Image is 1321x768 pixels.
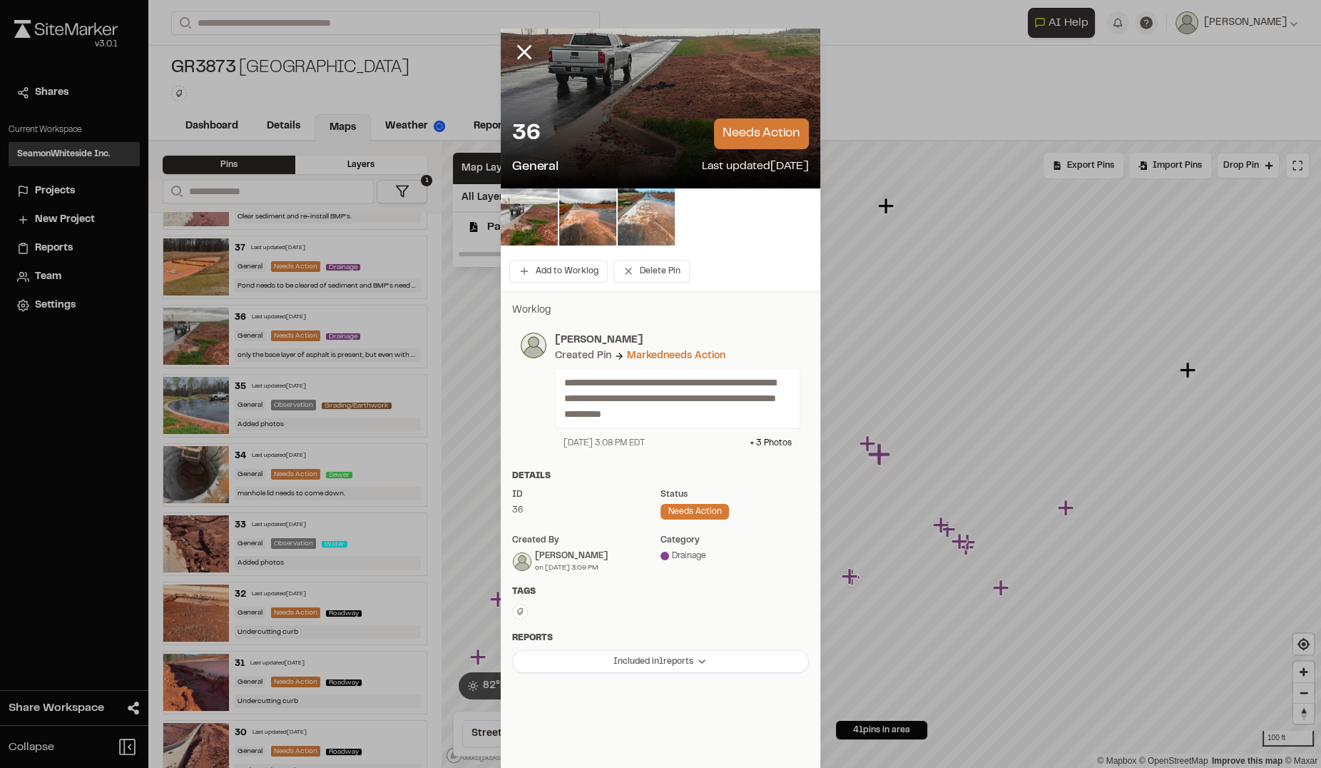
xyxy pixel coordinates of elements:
[512,158,559,177] p: General
[660,504,729,520] div: needs action
[627,348,725,364] div: Marked needs action
[512,585,809,598] div: Tags
[660,534,809,547] div: category
[750,437,792,450] div: + 3 Photo s
[512,488,660,501] div: ID
[501,188,558,246] img: file
[702,158,809,177] p: Last updated [DATE]
[512,604,528,620] button: Edit Tags
[512,534,660,547] div: Created by
[509,260,608,283] button: Add to Worklog
[563,437,645,450] div: [DATE] 3:08 PM EDT
[555,333,800,348] p: [PERSON_NAME]
[512,470,809,482] div: Details
[535,550,608,562] div: [PERSON_NAME]
[559,188,616,246] img: file
[513,552,531,571] img: Raphael Betit
[521,333,546,358] img: photo
[714,118,809,149] p: needs action
[512,504,660,517] div: 36
[613,655,693,668] span: Included in 1 reports
[512,632,809,645] div: Reports
[512,650,809,673] button: Included in1reports
[535,562,608,573] div: on [DATE] 3:09 PM
[660,488,809,501] div: Status
[660,550,809,562] div: Drainage
[613,260,690,283] button: Delete Pin
[555,348,611,364] div: Created Pin
[618,188,675,246] img: file
[512,120,540,148] p: 36
[512,303,809,318] p: Worklog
